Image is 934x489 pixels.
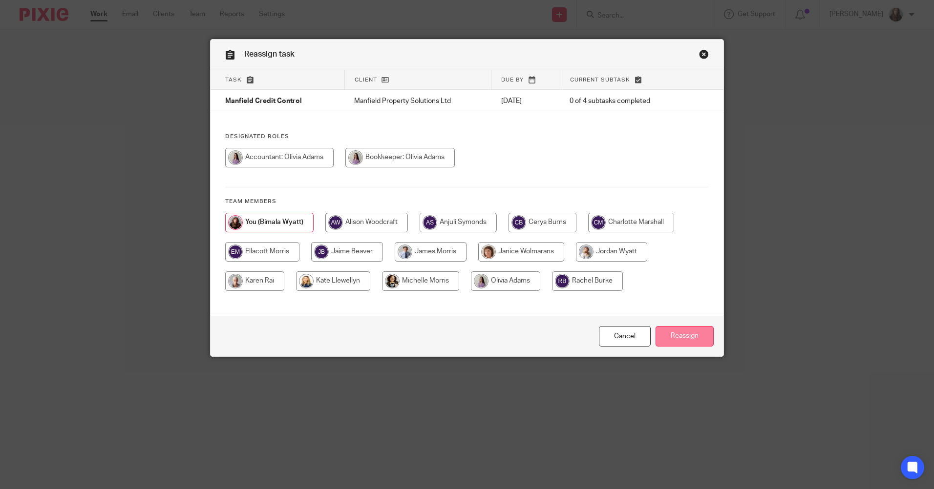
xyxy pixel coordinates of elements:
[501,77,524,82] span: Due by
[570,77,630,82] span: Current subtask
[225,98,302,105] span: Manfield Credit Control
[244,50,295,58] span: Reassign task
[225,133,709,141] h4: Designated Roles
[355,77,377,82] span: Client
[656,326,714,347] input: Reassign
[560,90,686,113] td: 0 of 4 subtasks completed
[699,49,709,62] a: Close this dialog window
[225,77,242,82] span: Task
[501,96,550,106] p: [DATE]
[599,326,651,347] a: Close this dialog window
[225,198,709,205] h4: Team members
[354,96,482,106] p: Manfield Property Solutions Ltd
